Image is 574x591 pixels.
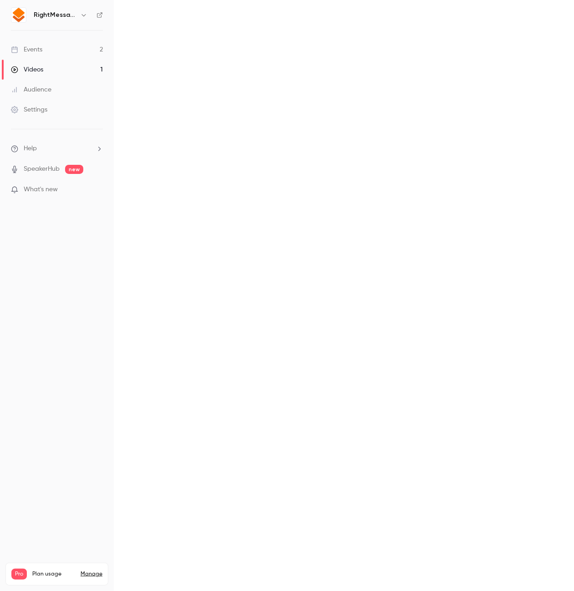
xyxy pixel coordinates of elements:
[11,65,43,74] div: Videos
[92,186,103,194] iframe: Noticeable Trigger
[34,10,76,20] h6: RightMessage
[11,85,51,94] div: Audience
[11,144,103,153] li: help-dropdown-opener
[81,571,102,578] a: Manage
[11,8,26,22] img: RightMessage
[11,45,42,54] div: Events
[24,144,37,153] span: Help
[11,569,27,580] span: Pro
[11,105,47,114] div: Settings
[24,164,60,174] a: SpeakerHub
[24,185,58,194] span: What's new
[65,165,83,174] span: new
[32,571,75,578] span: Plan usage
